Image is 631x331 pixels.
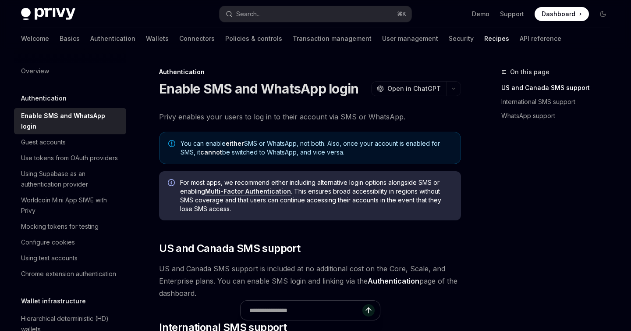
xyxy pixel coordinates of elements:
span: Dashboard [542,10,575,18]
a: Guest accounts [14,134,126,150]
span: For most apps, we recommend either including alternative login options alongside SMS or enabling ... [180,178,452,213]
button: Toggle dark mode [596,7,610,21]
button: Open search [220,6,411,22]
span: ⌘ K [397,11,406,18]
a: Overview [14,63,126,79]
span: Privy enables your users to log in to their account via SMS or WhatsApp. [159,111,461,123]
div: Enable SMS and WhatsApp login [21,111,121,132]
a: Transaction management [293,28,372,49]
span: You can enable SMS or WhatsApp, not both. Also, once your account is enabled for SMS, it be switc... [181,139,452,157]
a: Multi-Factor Authentication [205,187,291,195]
button: Send message [362,304,375,317]
a: International SMS support [501,95,617,109]
button: Open in ChatGPT [371,81,446,96]
strong: cannot [200,148,222,156]
a: Policies & controls [225,28,282,49]
a: US and Canada SMS support [501,81,617,95]
a: Support [500,10,524,18]
div: Authentication [159,68,461,76]
a: Basics [60,28,80,49]
a: Connectors [179,28,215,49]
input: Ask a question... [249,301,362,320]
div: Using Supabase as an authentication provider [21,169,121,190]
span: On this page [510,67,549,77]
a: Recipes [484,28,509,49]
a: Configure cookies [14,234,126,250]
h5: Wallet infrastructure [21,296,86,306]
div: Mocking tokens for testing [21,221,99,232]
strong: either [226,140,244,147]
a: Dashboard [535,7,589,21]
img: dark logo [21,8,75,20]
a: Using test accounts [14,250,126,266]
span: US and Canada SMS support is included at no additional cost on the Core, Scale, and Enterprise pl... [159,263,461,299]
a: WhatsApp support [501,109,617,123]
div: Worldcoin Mini App SIWE with Privy [21,195,121,216]
a: Authentication [90,28,135,49]
h1: Enable SMS and WhatsApp login [159,81,358,97]
strong: Authentication [368,277,419,285]
a: Wallets [146,28,169,49]
a: Worldcoin Mini App SIWE with Privy [14,192,126,219]
a: User management [382,28,438,49]
div: Chrome extension authentication [21,269,116,279]
a: Security [449,28,474,49]
svg: Note [168,140,175,147]
a: Chrome extension authentication [14,266,126,282]
h5: Authentication [21,93,67,104]
div: Configure cookies [21,237,75,248]
span: Open in ChatGPT [387,84,441,93]
a: Demo [472,10,489,18]
div: Use tokens from OAuth providers [21,153,118,163]
a: Using Supabase as an authentication provider [14,166,126,192]
svg: Info [168,179,177,188]
a: API reference [520,28,561,49]
a: Welcome [21,28,49,49]
div: Using test accounts [21,253,78,263]
span: US and Canada SMS support [159,241,300,255]
div: Guest accounts [21,137,66,148]
a: Mocking tokens for testing [14,219,126,234]
a: Enable SMS and WhatsApp login [14,108,126,134]
a: Use tokens from OAuth providers [14,150,126,166]
div: Overview [21,66,49,76]
div: Search... [236,9,261,19]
